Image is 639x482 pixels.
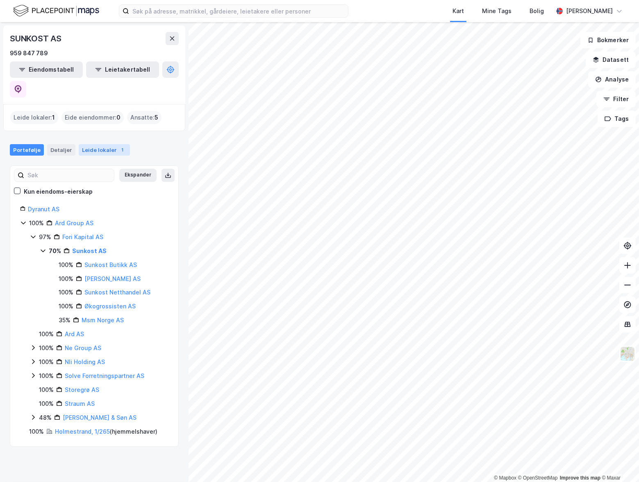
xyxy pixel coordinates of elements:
[518,475,558,481] a: OpenStreetMap
[10,32,63,45] div: SUNKOST AS
[588,71,636,88] button: Analyse
[494,475,516,481] a: Mapbox
[39,413,52,423] div: 48%
[65,372,144,379] a: Solve Forretningspartner AS
[10,48,48,58] div: 959 847 789
[116,113,121,122] span: 0
[530,6,544,16] div: Bolig
[79,144,130,156] div: Leide lokaler
[47,144,75,156] div: Detaljer
[596,91,636,107] button: Filter
[39,371,54,381] div: 100%
[586,52,636,68] button: Datasett
[65,330,84,337] a: Ard AS
[86,61,159,78] button: Leietakertabell
[84,303,136,310] a: Økogrossisten AS
[59,260,73,270] div: 100%
[580,32,636,48] button: Bokmerker
[65,400,95,407] a: Straum AS
[84,275,141,282] a: [PERSON_NAME] AS
[72,247,107,254] a: Sunkost AS
[62,233,103,240] a: Fori Kapital AS
[29,218,44,228] div: 100%
[65,344,101,351] a: Ne Group AS
[24,187,93,197] div: Kun eiendoms-eierskap
[598,111,636,127] button: Tags
[127,111,161,124] div: Ansatte :
[598,443,639,482] iframe: Chat Widget
[39,343,54,353] div: 100%
[10,144,44,156] div: Portefølje
[63,414,136,421] a: [PERSON_NAME] & Søn AS
[39,385,54,395] div: 100%
[118,146,127,154] div: 1
[10,61,83,78] button: Eiendomstabell
[49,246,61,256] div: 70%
[55,428,110,435] a: Holmestrand, 1/265
[453,6,464,16] div: Kart
[39,232,51,242] div: 97%
[28,206,59,213] a: Dyranut AS
[55,220,93,226] a: Ard Group AS
[55,427,157,437] div: ( hjemmelshaver )
[155,113,158,122] span: 5
[82,317,124,324] a: Msm Norge AS
[61,111,124,124] div: Eide eiendommer :
[129,5,348,17] input: Søk på adresse, matrikkel, gårdeiere, leietakere eller personer
[566,6,613,16] div: [PERSON_NAME]
[39,329,54,339] div: 100%
[59,274,73,284] div: 100%
[620,346,635,362] img: Z
[119,169,157,182] button: Ekspander
[65,358,105,365] a: Nli Holding AS
[59,301,73,311] div: 100%
[29,427,44,437] div: 100%
[59,315,70,325] div: 35%
[10,111,58,124] div: Leide lokaler :
[24,169,114,181] input: Søk
[52,113,55,122] span: 1
[39,399,54,409] div: 100%
[482,6,512,16] div: Mine Tags
[39,357,54,367] div: 100%
[84,261,137,268] a: Sunkost Butikk AS
[59,287,73,297] div: 100%
[65,386,99,393] a: Storegrø AS
[84,289,150,296] a: Sunkost Netthandel AS
[13,4,99,18] img: logo.f888ab2527a4732fd821a326f86c7f29.svg
[560,475,600,481] a: Improve this map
